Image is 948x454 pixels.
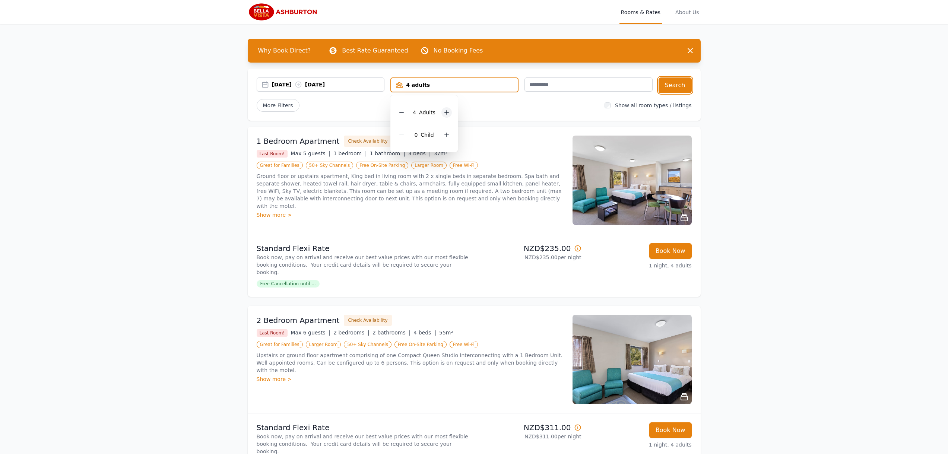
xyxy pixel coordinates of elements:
span: Larger Room [411,162,447,169]
span: 2 bathrooms | [372,330,410,336]
span: Free On-Site Parking [394,341,447,348]
div: [DATE] [DATE] [272,81,384,88]
div: Show more > [257,375,564,383]
span: 1 bedroom | [333,150,367,156]
span: Larger Room [306,341,341,348]
span: Adult s [419,109,435,115]
p: Standard Flexi Rate [257,422,471,433]
p: NZD$235.00 [477,243,581,254]
p: Best Rate Guaranteed [342,46,408,55]
span: Free Wi-Fi [450,162,478,169]
button: Book Now [649,243,692,259]
span: Great for Families [257,341,303,348]
span: 55m² [439,330,453,336]
p: No Booking Fees [434,46,483,55]
span: 3 beds | [408,150,431,156]
span: Max 5 guests | [291,150,330,156]
span: Why Book Direct? [252,43,317,58]
p: Book now, pay on arrival and receive our best value prices with our most flexible booking conditi... [257,254,471,276]
span: 0 [414,132,418,138]
button: Search [659,77,692,93]
span: 2 bedrooms | [333,330,370,336]
button: Book Now [649,422,692,438]
h3: 1 Bedroom Apartment [257,136,340,146]
p: 1 night, 4 adults [587,262,692,269]
button: Check Availability [344,136,391,147]
p: 1 night, 4 adults [587,441,692,448]
span: Max 6 guests | [291,330,330,336]
span: 50+ Sky Channels [306,162,353,169]
p: NZD$235.00 per night [477,254,581,261]
span: More Filters [257,99,299,112]
span: Last Room! [257,329,288,337]
span: 50+ Sky Channels [344,341,391,348]
span: Free On-Site Parking [356,162,408,169]
p: Upstairs or ground floor apartment comprising of one Compact Queen Studio interconnecting with a ... [257,352,564,374]
span: 37m² [434,150,447,156]
div: 4 adults [391,81,518,89]
img: Bella Vista Ashburton [248,3,320,21]
span: Free Cancellation until ... [257,280,320,288]
span: Great for Families [257,162,303,169]
div: Show more > [257,211,564,219]
p: NZD$311.00 per night [477,433,581,440]
button: Check Availability [344,315,391,326]
span: 4 beds | [413,330,436,336]
span: Child [421,132,434,138]
p: Ground floor or upstairs apartment, King bed in living room with 2 x single beds in separate bedr... [257,172,564,210]
p: Standard Flexi Rate [257,243,471,254]
p: NZD$311.00 [477,422,581,433]
span: 4 [413,109,416,115]
label: Show all room types / listings [615,102,691,108]
span: Last Room! [257,150,288,158]
h3: 2 Bedroom Apartment [257,315,340,326]
span: Free Wi-Fi [450,341,478,348]
span: 1 bathroom | [370,150,405,156]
